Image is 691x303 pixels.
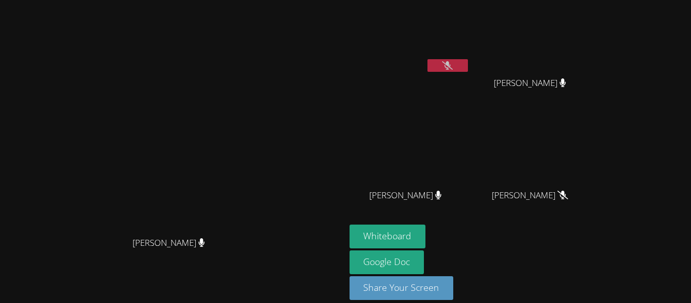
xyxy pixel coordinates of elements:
a: Google Doc [350,250,424,274]
span: [PERSON_NAME] [369,188,442,203]
span: [PERSON_NAME] [494,76,566,91]
button: Whiteboard [350,225,426,248]
button: Share Your Screen [350,276,454,300]
span: [PERSON_NAME] [133,236,205,250]
span: [PERSON_NAME] [492,188,568,203]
